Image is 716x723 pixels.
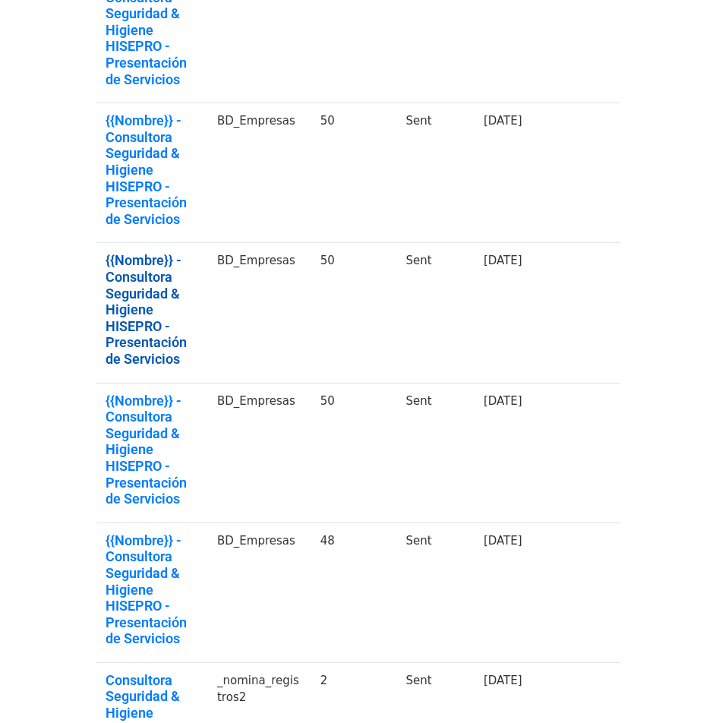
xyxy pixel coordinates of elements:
td: 50 [311,383,397,523]
a: {{Nombre}} - Consultora Seguridad & Higiene HISEPRO - Presentación de Servicios [106,393,199,507]
td: BD_Empresas [208,103,311,243]
td: BD_Empresas [208,523,311,662]
div: Widget de chat [640,650,716,723]
td: 50 [311,103,397,243]
td: Sent [396,243,474,383]
td: 48 [311,523,397,662]
td: 50 [311,243,397,383]
a: {{Nombre}} - Consultora Seguridad & Higiene HISEPRO - Presentación de Servicios [106,112,199,227]
td: BD_Empresas [208,243,311,383]
a: [DATE] [484,674,522,687]
a: [DATE] [484,394,522,408]
a: [DATE] [484,534,522,548]
a: {{Nombre}} - Consultora Seguridad & Higiene HISEPRO - Presentación de Servicios [106,252,199,367]
iframe: Chat Widget [640,650,716,723]
td: Sent [396,523,474,662]
td: BD_Empresas [208,383,311,523]
td: Sent [396,383,474,523]
a: [DATE] [484,114,522,128]
td: Sent [396,103,474,243]
a: {{Nombre}} - Consultora Seguridad & Higiene HISEPRO - Presentación de Servicios [106,532,199,647]
a: [DATE] [484,254,522,267]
